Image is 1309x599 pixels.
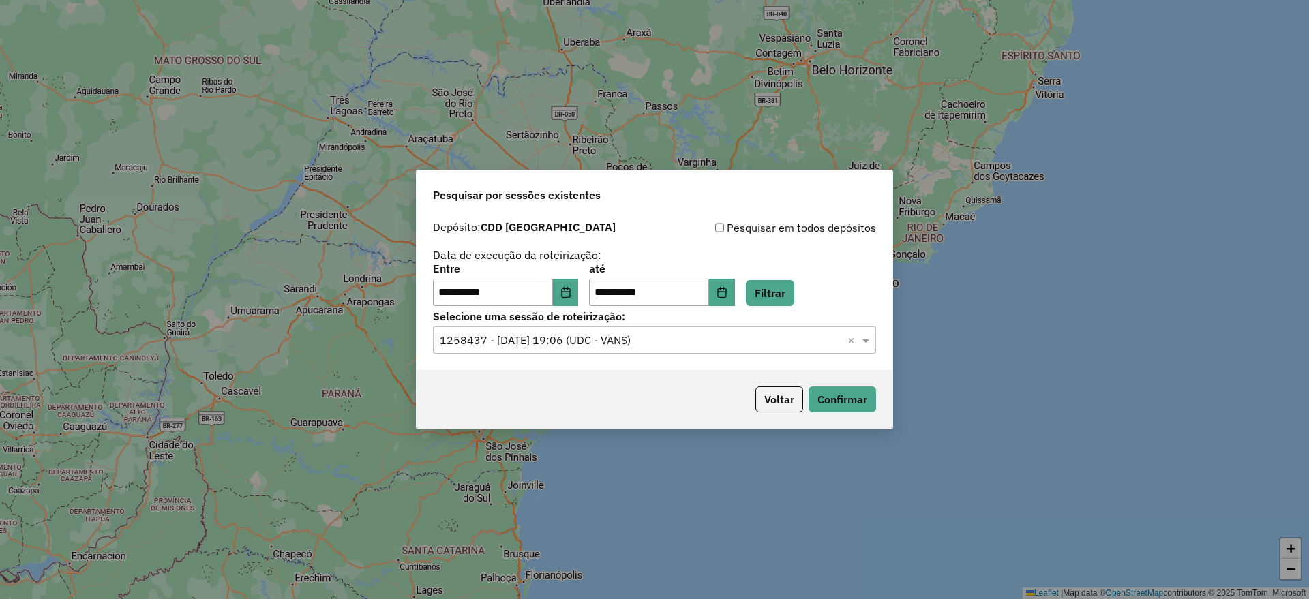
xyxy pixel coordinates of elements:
button: Confirmar [809,386,876,412]
span: Clear all [847,332,859,348]
span: Pesquisar por sessões existentes [433,187,601,203]
button: Choose Date [553,279,579,306]
button: Voltar [755,386,803,412]
label: Data de execução da roteirização: [433,247,601,263]
button: Choose Date [709,279,735,306]
button: Filtrar [746,280,794,306]
label: Entre [433,260,578,277]
label: Depósito: [433,219,616,235]
strong: CDD [GEOGRAPHIC_DATA] [481,220,616,234]
label: até [589,260,734,277]
label: Selecione uma sessão de roteirização: [433,308,876,324]
div: Pesquisar em todos depósitos [654,219,876,236]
